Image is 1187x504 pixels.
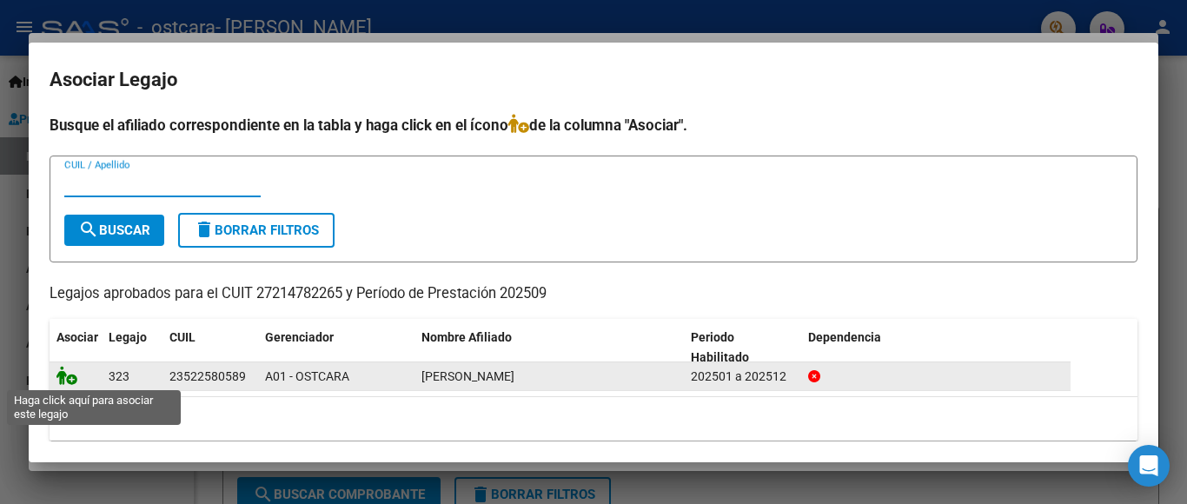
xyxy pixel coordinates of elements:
[162,319,258,376] datatable-header-cell: CUIL
[56,330,98,344] span: Asociar
[194,219,215,240] mat-icon: delete
[50,283,1137,305] p: Legajos aprobados para el CUIT 27214782265 y Período de Prestación 202509
[109,369,129,383] span: 323
[258,319,414,376] datatable-header-cell: Gerenciador
[421,369,514,383] span: MONTERO GIOVANNI ALFREDO
[50,319,102,376] datatable-header-cell: Asociar
[684,319,801,376] datatable-header-cell: Periodo Habilitado
[801,319,1071,376] datatable-header-cell: Dependencia
[265,330,334,344] span: Gerenciador
[1128,445,1170,487] div: Open Intercom Messenger
[178,213,335,248] button: Borrar Filtros
[691,330,749,364] span: Periodo Habilitado
[109,330,147,344] span: Legajo
[102,319,162,376] datatable-header-cell: Legajo
[691,367,794,387] div: 202501 a 202512
[194,222,319,238] span: Borrar Filtros
[64,215,164,246] button: Buscar
[78,219,99,240] mat-icon: search
[169,330,196,344] span: CUIL
[421,330,512,344] span: Nombre Afiliado
[808,330,881,344] span: Dependencia
[169,367,246,387] div: 23522580589
[50,63,1137,96] h2: Asociar Legajo
[50,114,1137,136] h4: Busque el afiliado correspondiente en la tabla y haga click en el ícono de la columna "Asociar".
[78,222,150,238] span: Buscar
[265,369,349,383] span: A01 - OSTCARA
[414,319,684,376] datatable-header-cell: Nombre Afiliado
[50,397,1137,441] div: 1 registros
